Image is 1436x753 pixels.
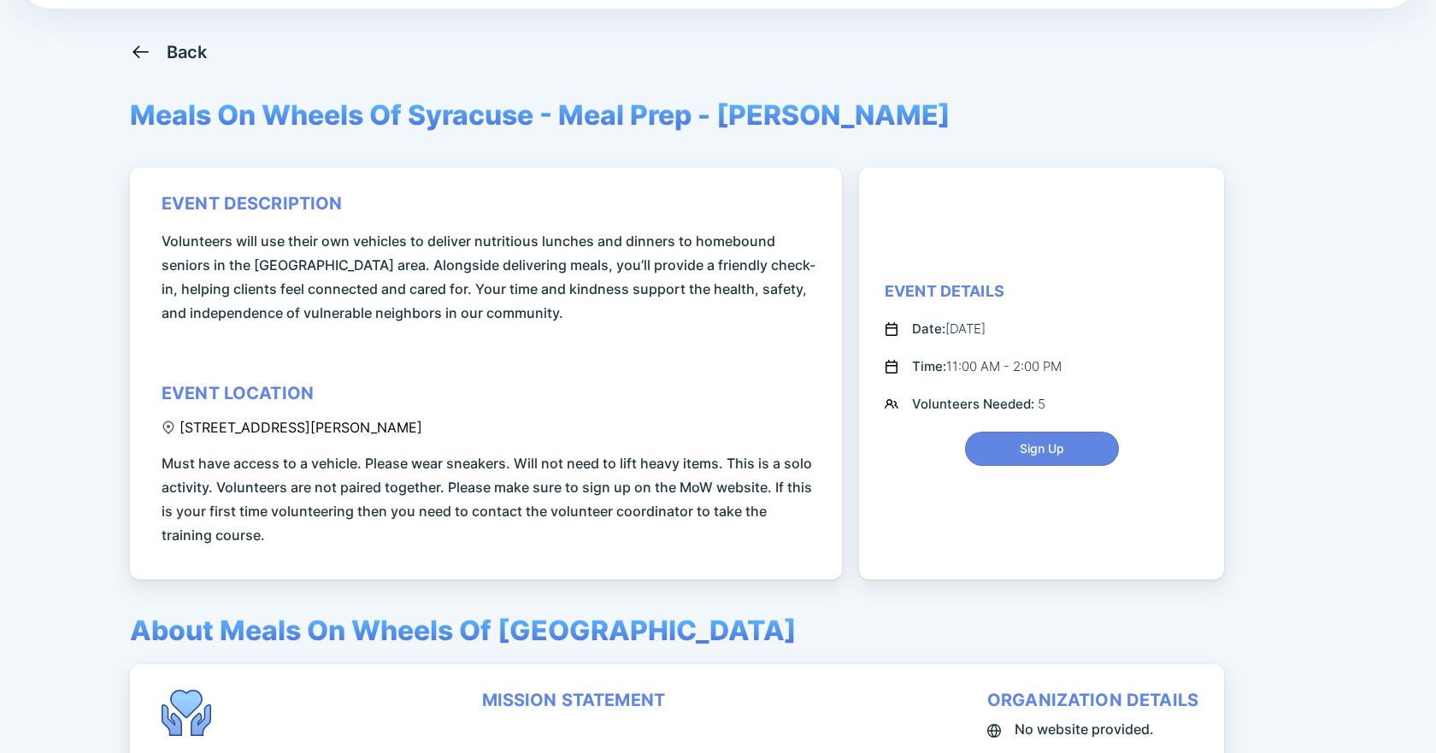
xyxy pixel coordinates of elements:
[987,690,1198,710] div: organization details
[885,281,1004,302] div: Event Details
[162,383,314,403] div: event location
[912,321,945,337] span: Date:
[912,319,986,339] div: [DATE]
[162,229,816,325] span: Volunteers will use their own vehicles to deliver nutritious lunches and dinners to homebound sen...
[162,451,816,547] span: Must have access to a vehicle. Please wear sneakers. Will not need to lift heavy items. This is a...
[912,358,946,374] span: Time:
[912,396,1038,412] span: Volunteers Needed:
[965,432,1119,466] button: Sign Up
[130,98,950,132] span: Meals On Wheels Of Syracuse - Meal Prep - [PERSON_NAME]
[482,690,666,710] div: mission statement
[912,394,1045,415] div: 5
[162,419,422,436] div: [STREET_ADDRESS][PERSON_NAME]
[130,614,797,647] span: About Meals On Wheels Of [GEOGRAPHIC_DATA]
[912,356,1062,377] div: 11:00 AM - 2:00 PM
[1020,440,1064,457] span: Sign Up
[1015,717,1154,741] span: No website provided.
[162,193,343,214] div: event description
[167,42,208,62] div: Back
